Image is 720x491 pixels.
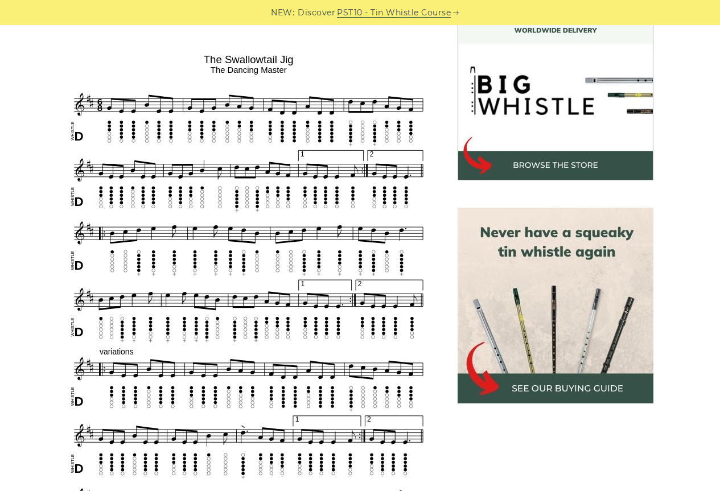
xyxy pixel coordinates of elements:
span: NEW: [271,6,294,19]
span: Discover [298,6,335,19]
img: tin whistle buying guide [458,208,653,403]
a: PST10 - Tin Whistle Course [337,6,451,19]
